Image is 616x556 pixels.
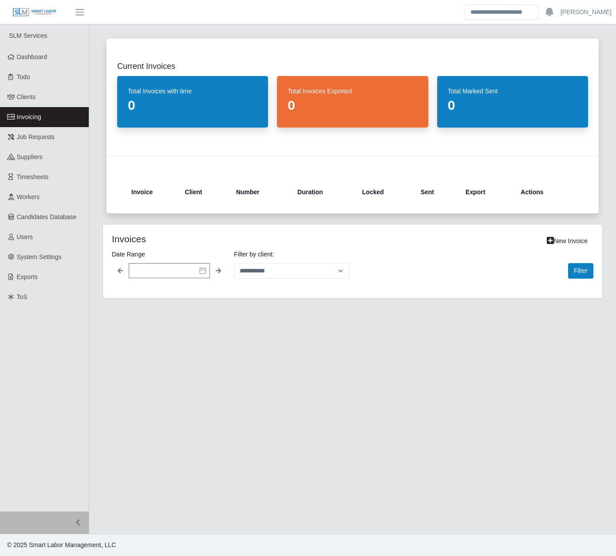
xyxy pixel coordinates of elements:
span: Invoicing [17,113,41,120]
img: SLM Logo [12,8,57,17]
a: [PERSON_NAME] [561,8,612,17]
span: Clients [17,93,36,100]
th: Duration [290,181,355,203]
dt: Total Marked Sent [448,87,577,96]
dt: Total Invoices Exported [288,87,417,96]
span: Suppliers [17,153,43,160]
input: Search [465,4,538,20]
span: Exports [17,273,38,280]
span: Users [17,233,33,240]
a: New Invoice [541,233,593,249]
label: Filter by client: [234,249,349,260]
th: Export [458,181,513,203]
h4: Invoices [112,233,305,244]
dt: Total Invoices with time [128,87,257,96]
span: © 2025 Smart Labor Management, LLC [7,541,116,548]
th: Sent [414,181,458,203]
dd: 0 [448,97,577,113]
span: SLM Services [9,32,47,39]
dd: 0 [288,97,417,113]
h2: Current Invoices [117,60,588,72]
th: Actions [513,181,574,203]
th: Locked [355,181,414,203]
span: Todo [17,73,30,80]
span: Dashboard [17,53,47,60]
span: ToS [17,293,28,300]
span: System Settings [17,253,62,260]
th: Number [229,181,290,203]
span: Job Requests [17,133,55,140]
th: Client [178,181,229,203]
label: Date Range [112,249,227,260]
span: Workers [17,193,40,200]
th: Invoice [131,181,178,203]
span: Timesheets [17,173,49,180]
span: Candidates Database [17,213,77,220]
button: Filter [568,263,593,279]
dd: 0 [128,97,257,113]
